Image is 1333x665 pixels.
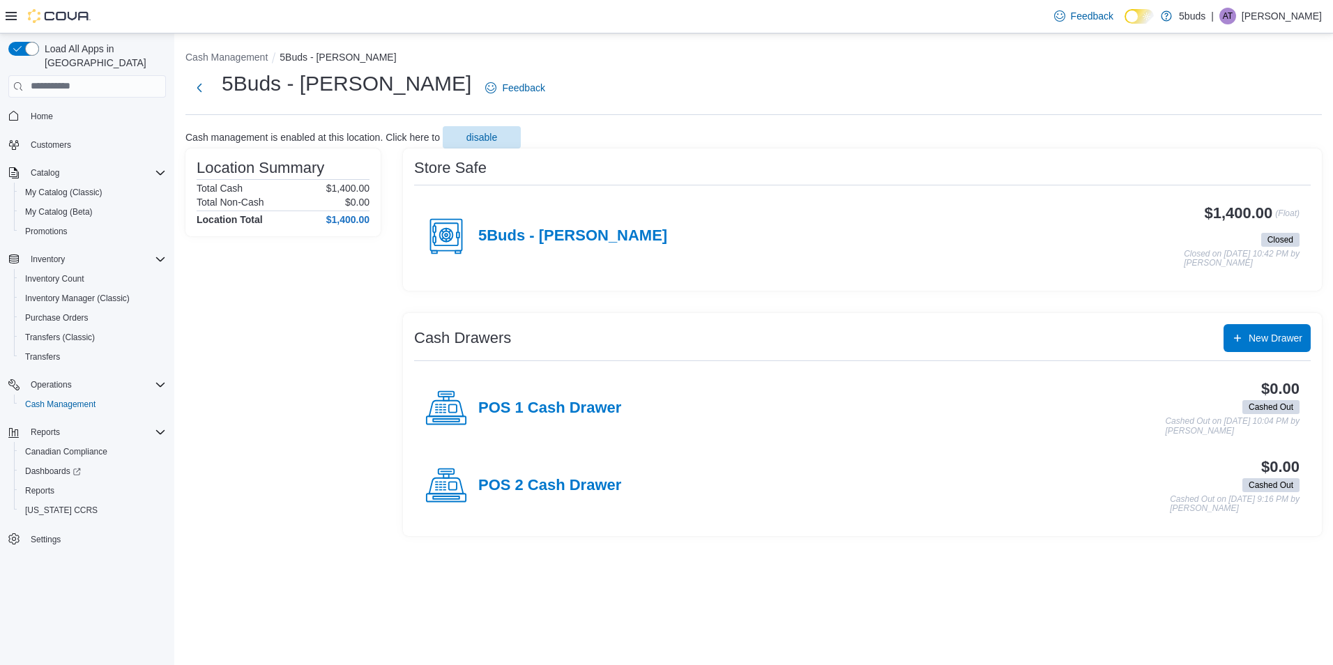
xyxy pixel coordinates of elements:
[185,50,1322,67] nav: An example of EuiBreadcrumbs
[14,347,172,367] button: Transfers
[1170,495,1300,514] p: Cashed Out on [DATE] 9:16 PM by [PERSON_NAME]
[1165,417,1300,436] p: Cashed Out on [DATE] 10:04 PM by [PERSON_NAME]
[20,329,100,346] a: Transfers (Classic)
[1267,234,1293,246] span: Closed
[1223,8,1233,24] span: AT
[478,399,621,418] h4: POS 1 Cash Drawer
[20,290,166,307] span: Inventory Manager (Classic)
[25,332,95,343] span: Transfers (Classic)
[20,309,166,326] span: Purchase Orders
[31,379,72,390] span: Operations
[8,100,166,586] nav: Complex example
[20,443,113,460] a: Canadian Compliance
[25,206,93,217] span: My Catalog (Beta)
[25,531,66,548] a: Settings
[478,227,667,245] h4: 5Buds - [PERSON_NAME]
[414,160,487,176] h3: Store Safe
[14,222,172,241] button: Promotions
[20,184,108,201] a: My Catalog (Classic)
[14,308,172,328] button: Purchase Orders
[25,376,166,393] span: Operations
[443,126,521,148] button: disable
[25,273,84,284] span: Inventory Count
[1224,324,1311,352] button: New Drawer
[31,254,65,265] span: Inventory
[25,312,89,323] span: Purchase Orders
[222,70,471,98] h1: 5Buds - [PERSON_NAME]
[1049,2,1119,30] a: Feedback
[414,330,511,346] h3: Cash Drawers
[3,250,172,269] button: Inventory
[31,139,71,151] span: Customers
[28,9,91,23] img: Cova
[25,187,102,198] span: My Catalog (Classic)
[31,534,61,545] span: Settings
[31,111,53,122] span: Home
[185,52,268,63] button: Cash Management
[14,395,172,414] button: Cash Management
[326,214,370,225] h4: $1,400.00
[1242,8,1322,24] p: [PERSON_NAME]
[25,165,65,181] button: Catalog
[25,136,166,153] span: Customers
[1211,8,1214,24] p: |
[20,443,166,460] span: Canadian Compliance
[20,463,166,480] span: Dashboards
[14,269,172,289] button: Inventory Count
[20,290,135,307] a: Inventory Manager (Classic)
[25,424,66,441] button: Reports
[1242,478,1300,492] span: Cashed Out
[3,135,172,155] button: Customers
[25,351,60,362] span: Transfers
[25,137,77,153] a: Customers
[25,466,81,477] span: Dashboards
[25,530,166,547] span: Settings
[20,396,166,413] span: Cash Management
[20,204,166,220] span: My Catalog (Beta)
[197,197,264,208] h6: Total Non-Cash
[14,183,172,202] button: My Catalog (Classic)
[1179,8,1205,24] p: 5buds
[25,505,98,516] span: [US_STATE] CCRS
[3,422,172,442] button: Reports
[197,214,263,225] h4: Location Total
[14,328,172,347] button: Transfers (Classic)
[25,108,59,125] a: Home
[14,442,172,461] button: Canadian Compliance
[1205,205,1273,222] h3: $1,400.00
[1071,9,1113,23] span: Feedback
[14,500,172,520] button: [US_STATE] CCRS
[31,427,60,438] span: Reports
[25,399,96,410] span: Cash Management
[478,477,621,495] h4: POS 2 Cash Drawer
[14,481,172,500] button: Reports
[25,293,130,304] span: Inventory Manager (Classic)
[1249,401,1293,413] span: Cashed Out
[3,528,172,549] button: Settings
[1261,233,1300,247] span: Closed
[1125,9,1154,24] input: Dark Mode
[1261,459,1300,475] h3: $0.00
[14,202,172,222] button: My Catalog (Beta)
[25,107,166,125] span: Home
[480,74,550,102] a: Feedback
[20,502,103,519] a: [US_STATE] CCRS
[25,376,77,393] button: Operations
[25,485,54,496] span: Reports
[345,197,370,208] p: $0.00
[14,461,172,481] a: Dashboards
[1249,331,1302,345] span: New Drawer
[185,74,213,102] button: Next
[1249,479,1293,491] span: Cashed Out
[197,160,324,176] h3: Location Summary
[20,349,66,365] a: Transfers
[326,183,370,194] p: $1,400.00
[20,223,73,240] a: Promotions
[185,132,440,143] p: Cash management is enabled at this location. Click here to
[39,42,166,70] span: Load All Apps in [GEOGRAPHIC_DATA]
[25,165,166,181] span: Catalog
[25,226,68,237] span: Promotions
[20,309,94,326] a: Purchase Orders
[20,270,166,287] span: Inventory Count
